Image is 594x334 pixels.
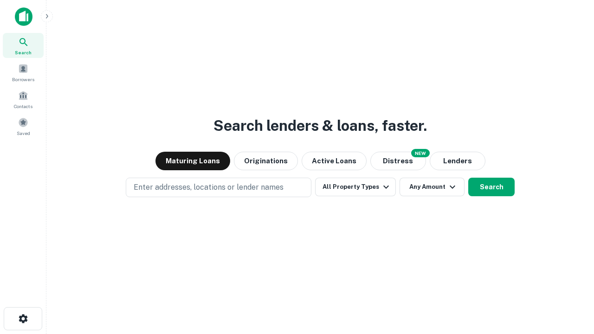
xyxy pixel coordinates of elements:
[15,49,32,56] span: Search
[302,152,367,170] button: Active Loans
[548,260,594,304] iframe: Chat Widget
[134,182,284,193] p: Enter addresses, locations or lender names
[400,178,465,196] button: Any Amount
[155,152,230,170] button: Maturing Loans
[12,76,34,83] span: Borrowers
[411,149,430,157] div: NEW
[14,103,32,110] span: Contacts
[468,178,515,196] button: Search
[3,114,44,139] a: Saved
[370,152,426,170] button: Search distressed loans with lien and other non-mortgage details.
[430,152,485,170] button: Lenders
[3,33,44,58] a: Search
[3,60,44,85] a: Borrowers
[213,115,427,137] h3: Search lenders & loans, faster.
[315,178,396,196] button: All Property Types
[234,152,298,170] button: Originations
[3,87,44,112] a: Contacts
[17,129,30,137] span: Saved
[126,178,311,197] button: Enter addresses, locations or lender names
[15,7,32,26] img: capitalize-icon.png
